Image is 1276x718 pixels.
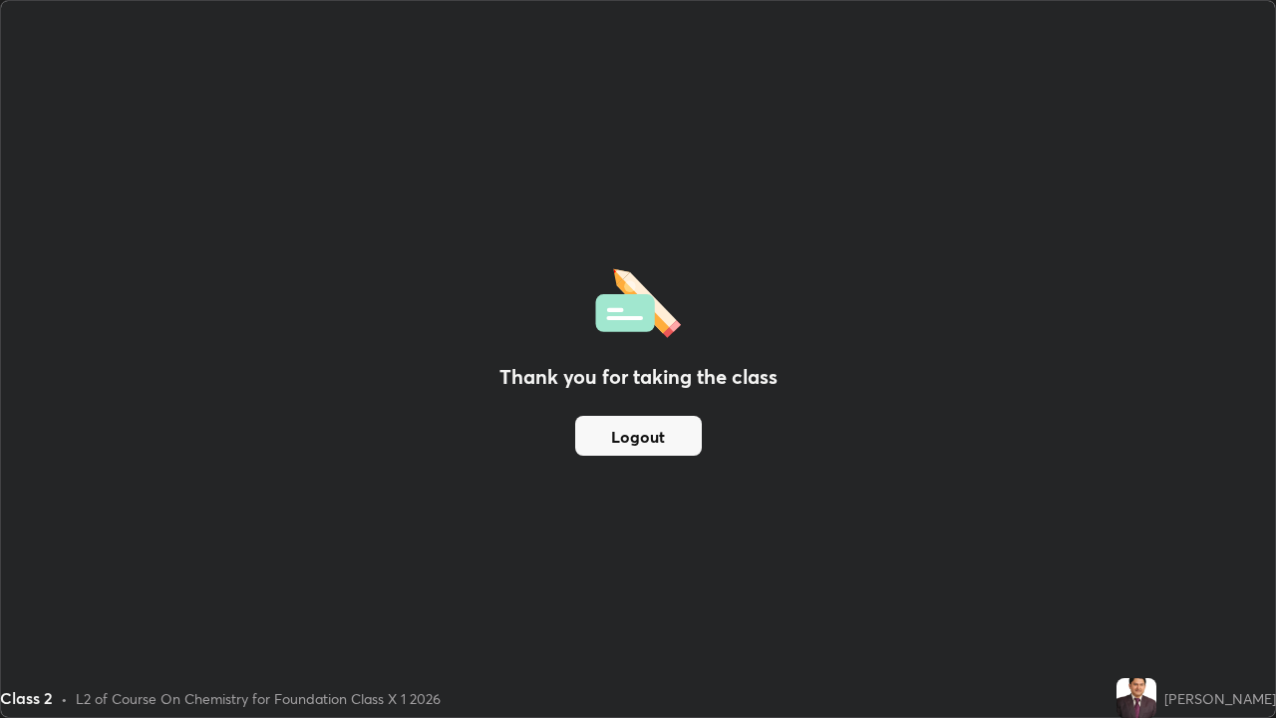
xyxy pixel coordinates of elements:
img: offlineFeedback.1438e8b3.svg [595,262,681,338]
div: • [61,688,68,709]
h2: Thank you for taking the class [499,362,778,392]
img: 682439f971974016be8beade0d312caf.jpg [1116,678,1156,718]
button: Logout [575,416,702,456]
div: [PERSON_NAME] [1164,688,1276,709]
div: L2 of Course On Chemistry for Foundation Class X 1 2026 [76,688,441,709]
